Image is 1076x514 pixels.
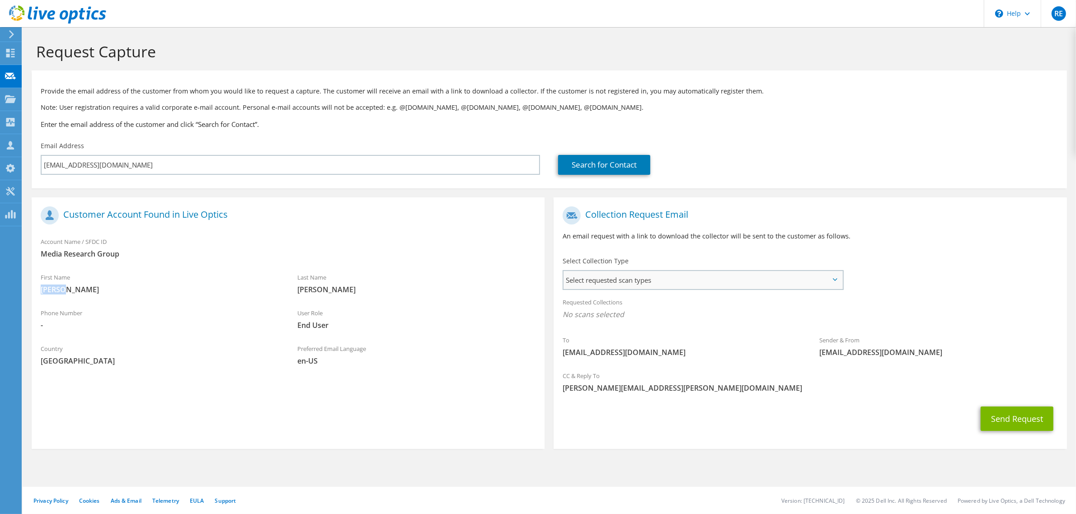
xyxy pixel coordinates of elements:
[554,331,810,362] div: To
[32,268,288,299] div: First Name
[32,232,545,263] div: Account Name / SFDC ID
[41,119,1058,129] h3: Enter the email address of the customer and click “Search for Contact”.
[781,497,845,505] li: Version: [TECHNICAL_ID]
[41,356,279,366] span: [GEOGRAPHIC_DATA]
[563,206,1053,224] h1: Collection Request Email
[288,304,545,335] div: User Role
[33,497,68,505] a: Privacy Policy
[190,497,204,505] a: EULA
[215,497,236,505] a: Support
[563,383,1057,393] span: [PERSON_NAME][EMAIL_ADDRESS][PERSON_NAME][DOMAIN_NAME]
[32,304,288,335] div: Phone Number
[981,407,1053,431] button: Send Request
[297,356,536,366] span: en-US
[41,141,84,150] label: Email Address
[856,497,947,505] li: © 2025 Dell Inc. All Rights Reserved
[36,42,1058,61] h1: Request Capture
[297,285,536,294] span: [PERSON_NAME]
[79,497,100,505] a: Cookies
[563,347,801,357] span: [EMAIL_ADDRESS][DOMAIN_NAME]
[810,331,1067,362] div: Sender & From
[558,155,650,175] a: Search for Contact
[819,347,1058,357] span: [EMAIL_ADDRESS][DOMAIN_NAME]
[563,309,1057,319] span: No scans selected
[41,249,536,259] span: Media Research Group
[995,9,1003,18] svg: \n
[41,103,1058,112] p: Note: User registration requires a valid corporate e-mail account. Personal e-mail accounts will ...
[152,497,179,505] a: Telemetry
[288,268,545,299] div: Last Name
[1052,6,1066,21] span: RE
[288,339,545,370] div: Preferred Email Language
[563,257,629,266] label: Select Collection Type
[41,285,279,294] span: [PERSON_NAME]
[563,231,1057,241] p: An email request with a link to download the collector will be sent to the customer as follows.
[41,206,531,224] h1: Customer Account Found in Live Optics
[297,320,536,330] span: End User
[41,86,1058,96] p: Provide the email address of the customer from whom you would like to request a capture. The cust...
[554,366,1067,397] div: CC & Reply To
[32,339,288,370] div: Country
[41,320,279,330] span: -
[958,497,1065,505] li: Powered by Live Optics, a Dell Technology
[564,271,842,289] span: Select requested scan types
[554,293,1067,326] div: Requested Collections
[111,497,141,505] a: Ads & Email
